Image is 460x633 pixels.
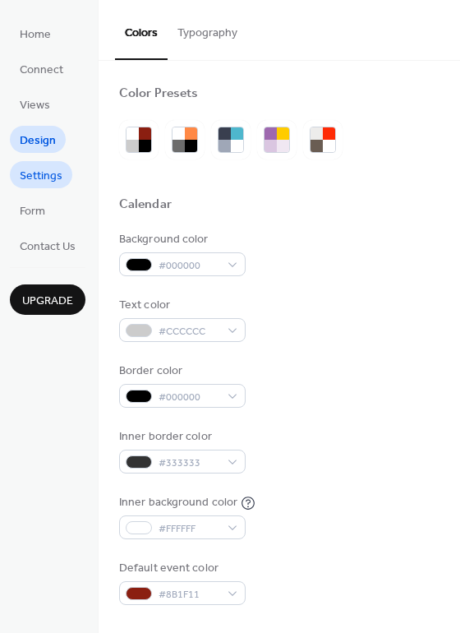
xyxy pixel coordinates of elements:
[119,560,242,577] div: Default event color
[10,196,55,224] a: Form
[10,55,73,82] a: Connect
[22,293,73,310] span: Upgrade
[119,428,242,446] div: Inner border color
[159,389,219,406] span: #000000
[159,520,219,538] span: #FFFFFF
[159,455,219,472] span: #333333
[10,20,61,47] a: Home
[119,85,198,103] div: Color Presets
[10,161,72,188] a: Settings
[10,232,85,259] a: Contact Us
[159,323,219,340] span: #CCCCCC
[10,284,85,315] button: Upgrade
[10,90,60,118] a: Views
[20,132,56,150] span: Design
[159,586,219,603] span: #8B1F11
[119,494,237,511] div: Inner background color
[20,203,45,220] span: Form
[20,168,62,185] span: Settings
[119,297,242,314] div: Text color
[119,363,242,380] div: Border color
[119,196,172,214] div: Calendar
[20,26,51,44] span: Home
[10,126,66,153] a: Design
[20,97,50,114] span: Views
[159,257,219,275] span: #000000
[20,238,76,256] span: Contact Us
[20,62,63,79] span: Connect
[119,231,242,248] div: Background color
